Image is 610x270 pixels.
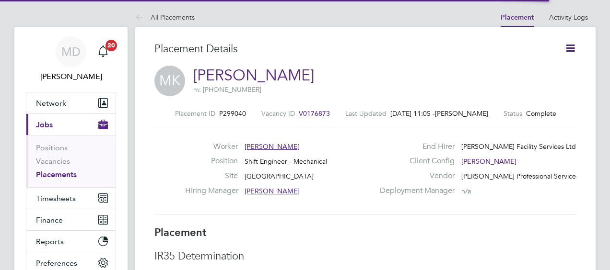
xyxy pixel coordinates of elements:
h3: IR35 Determination [154,249,576,263]
label: Vacancy ID [261,109,295,118]
button: Reports [26,231,116,252]
a: Activity Logs [549,13,588,22]
span: P299040 [219,109,246,118]
label: Hiring Manager [185,186,238,196]
span: n/a [461,187,471,195]
a: Vacancies [36,157,70,166]
span: [PERSON_NAME] Professional Services Ltd [461,172,591,180]
label: Client Config [374,156,455,166]
span: m: [PHONE_NUMBER] [193,85,261,94]
span: Finance [36,215,63,225]
span: MK [154,66,185,96]
a: All Placements [135,13,195,22]
span: Preferences [36,259,77,268]
span: V0176873 [299,109,330,118]
label: Placement ID [175,109,215,118]
a: MD[PERSON_NAME] [26,36,116,82]
h3: Placement Details [154,42,550,56]
span: Mark Davies [26,71,116,82]
span: MD [61,45,81,58]
span: Timesheets [36,194,76,203]
button: Network [26,92,116,113]
a: [PERSON_NAME] [193,66,314,85]
span: [GEOGRAPHIC_DATA] [245,172,314,180]
label: Worker [185,142,238,152]
a: Placements [36,170,77,179]
span: Shift Engineer - Mechanical [245,157,327,166]
span: [PERSON_NAME] Facility Services Ltd [461,142,576,151]
label: Deployment Manager [374,186,455,196]
label: End Hirer [374,142,455,152]
span: [DATE] 11:05 - [390,109,435,118]
span: Network [36,99,66,108]
label: Site [185,171,238,181]
b: Placement [154,226,207,239]
a: Placement [501,13,534,22]
label: Last Updated [345,109,387,118]
button: Timesheets [26,188,116,209]
div: Jobs [26,135,116,187]
button: Finance [26,209,116,230]
span: Jobs [36,120,53,129]
label: Status [504,109,522,118]
button: Jobs [26,114,116,135]
a: 20 [94,36,113,67]
span: [PERSON_NAME] [245,187,300,195]
label: Vendor [374,171,455,181]
span: Reports [36,237,64,246]
a: Positions [36,143,68,152]
span: [PERSON_NAME] [245,142,300,151]
span: Complete [526,109,556,118]
label: Position [185,156,238,166]
span: [PERSON_NAME] [435,109,488,118]
span: [PERSON_NAME] [461,157,516,166]
span: 20 [106,40,117,51]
